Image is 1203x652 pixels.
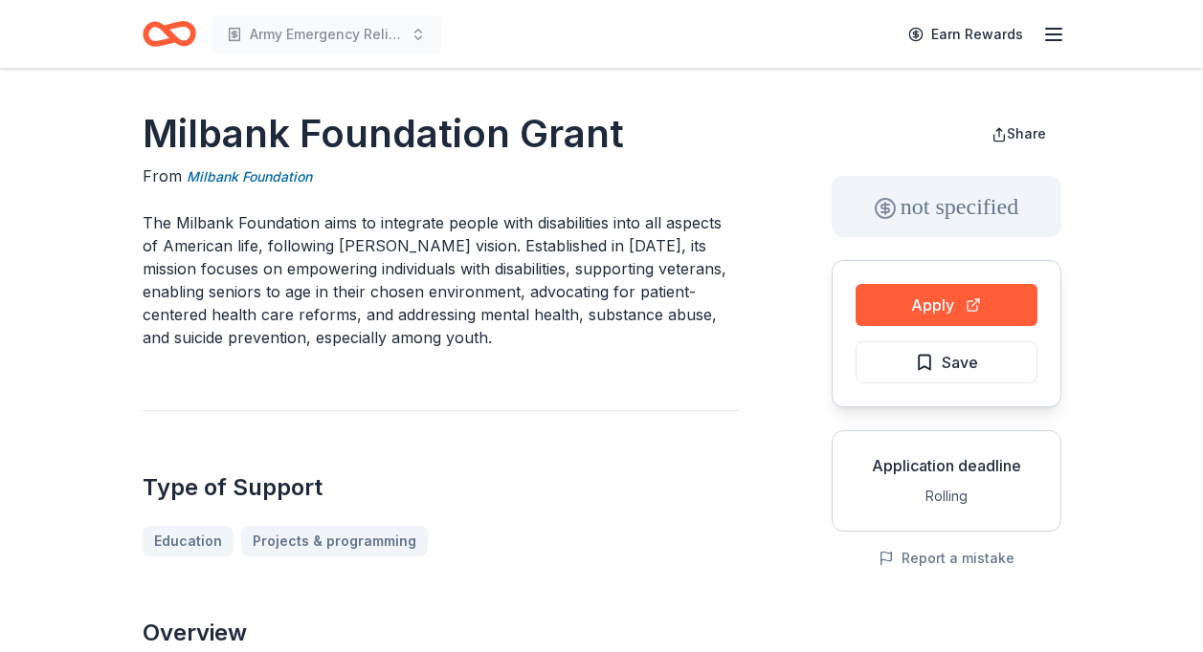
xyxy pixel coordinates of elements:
span: Share [1007,125,1046,141]
button: Army Emergency Relief Annual Giving Campaign [212,15,441,54]
div: Rolling [848,485,1045,508]
h1: Milbank Foundation Grant [143,107,740,161]
button: Save [856,341,1037,383]
a: Projects & programming [241,526,428,556]
button: Report a mistake [879,547,1014,570]
span: Save [942,350,978,375]
a: Earn Rewards [897,17,1035,52]
h2: Type of Support [143,472,740,503]
p: The Milbank Foundation aims to integrate people with disabilities into all aspects of American li... [143,211,740,349]
a: Education [143,526,234,556]
div: From [143,164,740,188]
button: Apply [856,284,1037,326]
a: Home [143,11,196,56]
h2: Overview [143,618,740,648]
button: Share [976,115,1061,153]
div: not specified [832,176,1061,237]
span: Army Emergency Relief Annual Giving Campaign [250,23,403,46]
a: Milbank Foundation [187,165,312,188]
div: Application deadline [848,454,1045,477]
